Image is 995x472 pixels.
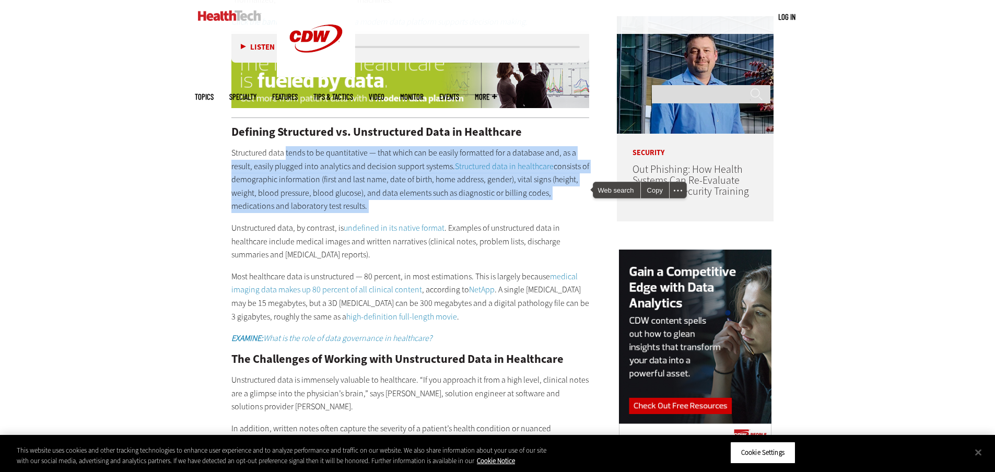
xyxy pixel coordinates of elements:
[967,441,990,464] button: Close
[633,162,749,198] a: Out Phishing: How Health Systems Can Re-Evaluate Employee Security Training
[231,333,263,344] em: EXAMINE:
[231,270,590,323] p: Most healthcare data is unstructured — 80 percent, in most estimations. This is largely because ,...
[439,93,459,101] a: Events
[617,134,774,157] p: Security
[778,12,795,21] a: Log in
[272,93,298,101] a: Features
[344,222,444,233] a: undefined in its native format
[229,93,256,101] span: Specialty
[231,146,590,213] p: Structured data tends to be quantitative — that which can be easily formatted for a database and,...
[231,221,590,262] p: Unstructured data, by contrast, is . Examples of unstructured data in healthcare include medical ...
[198,10,261,21] img: Home
[346,311,457,322] a: high-definition full-length movie
[263,333,432,344] em: What is the role of data governance in healthcare?
[593,182,640,198] span: Web search
[17,445,547,466] div: This website uses cookies and other tracking technologies to enhance user experience and to analy...
[475,93,497,101] span: More
[231,126,590,138] h2: Defining Structured vs. Unstructured Data in Healthcare
[231,353,590,365] h2: The Challenges of Working with Unstructured Data in Healthcare
[231,422,590,449] p: In addition, written notes often capture the severity of a patient’s health condition or nuanced ...
[477,456,515,465] a: More information about your privacy
[641,182,669,198] div: Copy
[469,284,495,295] a: NetApp
[778,11,795,22] div: User menu
[195,93,214,101] span: Topics
[369,93,384,101] a: Video
[455,161,554,172] a: Structured data in healthcare
[231,373,590,414] p: Unstructured data is immensely valuable to healthcare. “If you approach it from a high level, cli...
[400,93,424,101] a: MonITor
[619,250,771,450] img: data analytics right rail
[730,442,795,464] button: Cookie Settings
[277,69,355,80] a: CDW
[313,93,353,101] a: Tips & Tactics
[231,333,432,344] a: EXAMINE:What is the role of data governance in healthcare?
